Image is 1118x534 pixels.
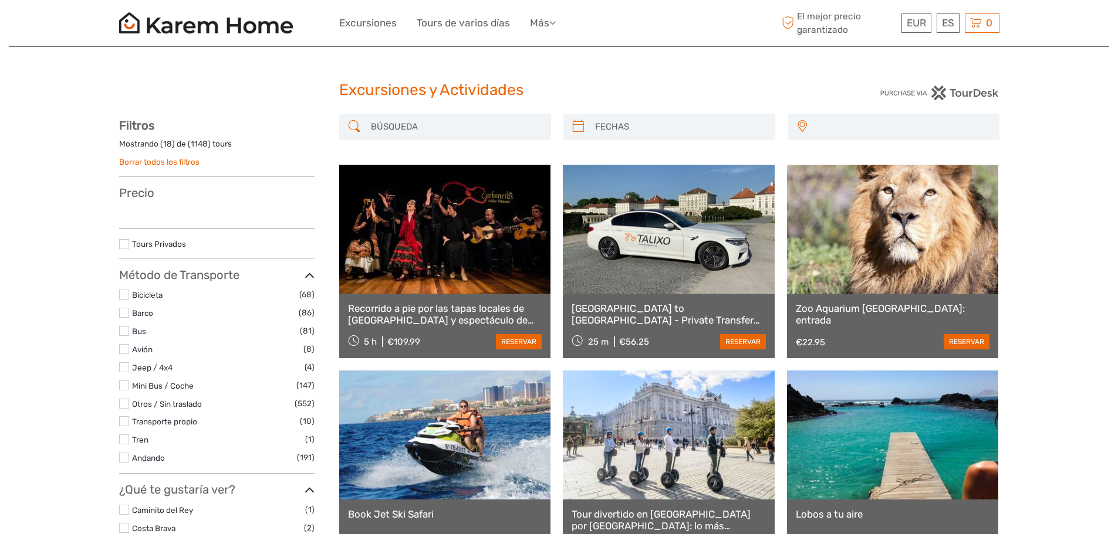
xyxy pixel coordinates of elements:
span: (81) [300,324,315,338]
span: (8) [303,342,315,356]
span: (552) [295,397,315,410]
span: (191) [297,451,315,464]
span: 25 m [588,336,609,347]
a: Recorrido a pie por las tapas locales de [GEOGRAPHIC_DATA] y espectáculo de flamenco [348,302,542,326]
span: 5 h [364,336,377,347]
div: €56.25 [619,336,649,347]
a: Borrar todos los filtros [119,157,200,166]
input: BÚSQUEDA [366,117,545,137]
span: El mejor precio garantizado [779,10,899,36]
strong: Filtros [119,118,154,132]
span: (68) [299,288,315,301]
a: Jeep / 4x4 [132,363,173,372]
span: EUR [907,17,926,29]
a: Bicicleta [132,290,163,300]
a: Avión [132,345,153,354]
a: Andando [132,453,165,462]
span: (1) [305,503,315,516]
a: Book Jet Ski Safari [348,508,542,520]
a: Otros / Sin traslado [132,399,202,409]
a: reservar [496,334,542,349]
span: (10) [300,414,315,428]
a: Tour divertido en [GEOGRAPHIC_DATA] por [GEOGRAPHIC_DATA]: lo más destacado [PERSON_NAME] antiguo... [572,508,766,532]
a: Transporte propio [132,417,197,426]
span: (4) [305,360,315,374]
a: Más [530,15,556,32]
a: Costa Brava [132,523,175,533]
img: Karem Home [119,9,293,38]
a: Zoo Aquarium [GEOGRAPHIC_DATA]: entrada [796,302,990,326]
a: reservar [720,334,766,349]
h1: Excursiones y Actividades [339,81,779,100]
img: PurchaseViaTourDesk.png [880,86,999,100]
span: 0 [984,17,994,29]
div: ES [937,13,960,33]
span: (86) [299,306,315,319]
a: Caminito del Rey [132,505,193,515]
a: Tren [132,435,148,444]
label: 1148 [191,138,208,149]
a: [GEOGRAPHIC_DATA] to [GEOGRAPHIC_DATA] - Private Transfer (MAD) [572,302,766,326]
h3: Precio [119,186,315,200]
span: (147) [296,379,315,392]
span: (1) [305,433,315,446]
a: Tours de varios días [417,15,510,32]
h3: Método de Transporte [119,268,315,282]
label: 18 [163,138,172,149]
input: FECHAS [590,117,769,137]
div: €22.95 [796,337,825,348]
a: Bus [132,326,146,336]
div: Mostrando ( ) de ( ) tours [119,138,315,157]
a: Excursiones [339,15,397,32]
a: Mini Bus / Coche [132,381,194,390]
h3: ¿Qué te gustaría ver? [119,482,315,496]
a: Tours Privados [132,239,186,249]
a: reservar [944,334,989,349]
a: Barco [132,308,153,318]
div: €109.99 [387,336,420,347]
a: Lobos a tu aire [796,508,990,520]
